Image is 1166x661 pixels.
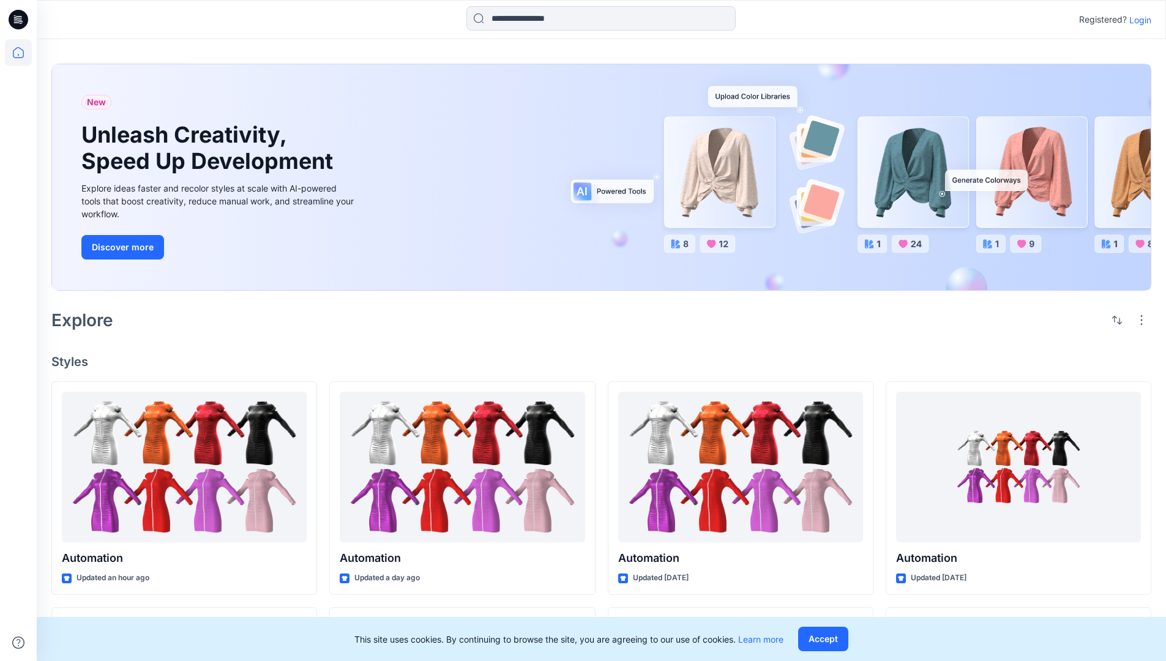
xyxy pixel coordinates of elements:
[896,392,1141,543] a: Automation
[896,550,1141,567] p: Automation
[62,550,307,567] p: Automation
[340,392,585,543] a: Automation
[633,572,689,584] p: Updated [DATE]
[738,634,783,644] a: Learn more
[51,354,1151,369] h4: Styles
[1079,12,1127,27] p: Registered?
[354,572,420,584] p: Updated a day ago
[81,235,357,260] a: Discover more
[87,95,106,110] span: New
[81,235,164,260] button: Discover more
[81,122,338,174] h1: Unleash Creativity, Speed Up Development
[77,572,149,584] p: Updated an hour ago
[618,392,863,543] a: Automation
[911,572,966,584] p: Updated [DATE]
[340,550,585,567] p: Automation
[798,627,848,651] button: Accept
[62,392,307,543] a: Automation
[618,550,863,567] p: Automation
[51,310,113,330] h2: Explore
[81,182,357,220] div: Explore ideas faster and recolor styles at scale with AI-powered tools that boost creativity, red...
[1129,13,1151,26] p: Login
[354,633,783,646] p: This site uses cookies. By continuing to browse the site, you are agreeing to our use of cookies.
